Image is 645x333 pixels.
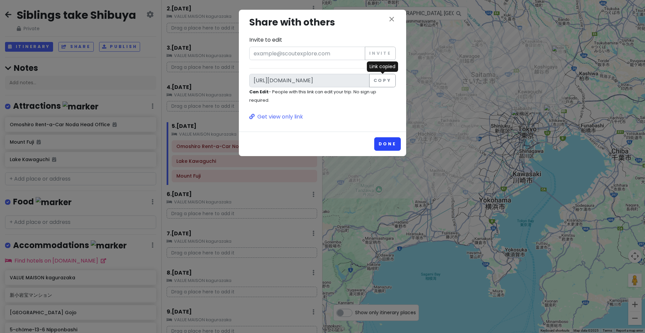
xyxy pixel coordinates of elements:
label: Invite to edit [249,36,282,44]
button: Copy [369,74,396,87]
small: - People with this link can edit your trip. No sign up required. [249,89,376,103]
button: Invite [365,47,396,60]
a: Get view only link [249,112,396,121]
i: close [388,15,396,23]
strong: Can Edit [249,89,269,95]
input: example@scoutexplore.com [249,47,365,60]
h3: Share with others [249,15,396,30]
div: Link copied [367,61,398,72]
button: Done [374,137,401,150]
input: Link to edit [249,74,370,87]
button: close [388,15,396,25]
